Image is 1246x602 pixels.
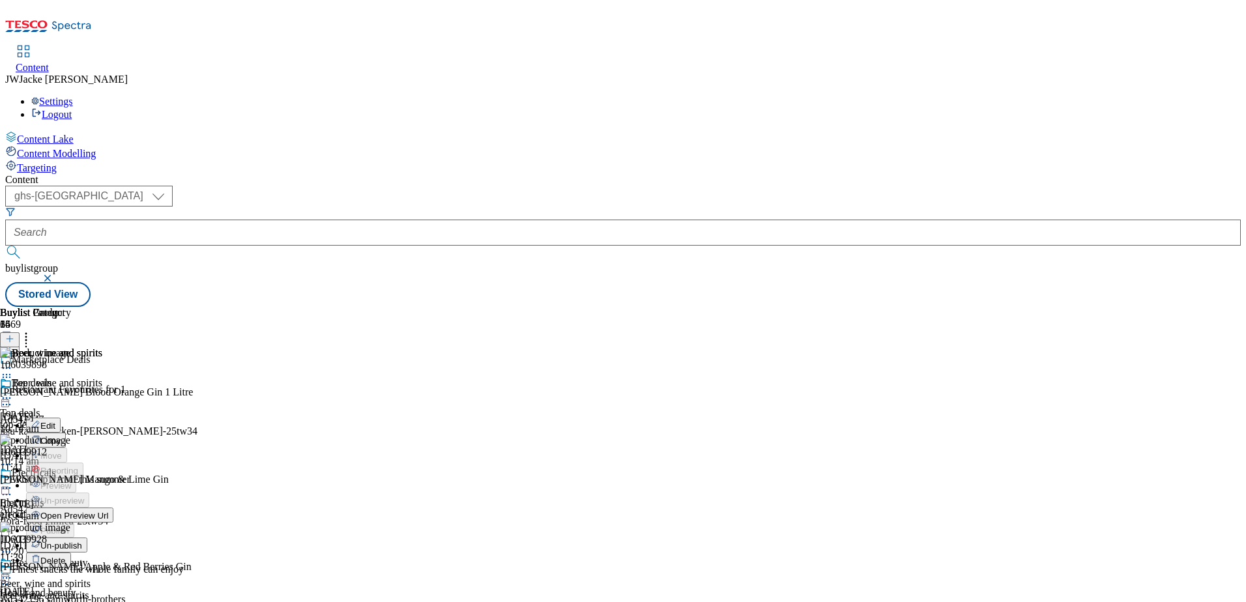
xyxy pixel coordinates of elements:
[5,145,1241,160] a: Content Modelling
[5,131,1241,145] a: Content Lake
[31,96,73,107] a: Settings
[5,174,1241,186] div: Content
[5,263,58,274] span: buylistgroup
[17,148,96,159] span: Content Modelling
[16,46,49,74] a: Content
[19,74,128,85] span: Jacke [PERSON_NAME]
[17,162,57,173] span: Targeting
[5,74,19,85] span: JW
[5,220,1241,246] input: Search
[5,160,1241,174] a: Targeting
[5,207,16,217] svg: Search Filters
[17,134,74,145] span: Content Lake
[31,109,72,120] a: Logout
[16,62,49,73] span: Content
[5,282,91,307] button: Stored View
